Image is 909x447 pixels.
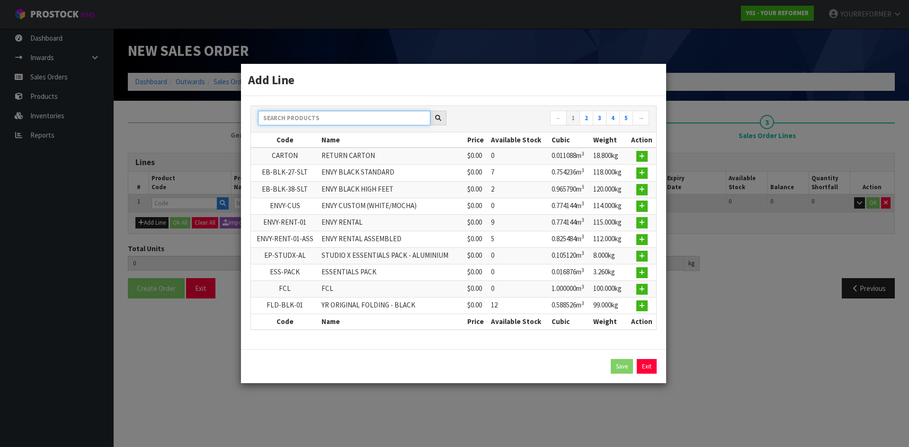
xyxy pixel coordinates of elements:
[549,264,590,281] td: 0.016876m
[549,281,590,298] td: 1.000000m
[593,111,606,126] a: 3
[319,132,465,148] th: Name
[319,165,465,181] td: ENVY BLACK STANDARD
[581,200,584,207] sup: 3
[251,132,319,148] th: Code
[579,111,593,126] a: 2
[581,300,584,307] sup: 3
[465,231,489,247] td: $0.00
[489,214,549,231] td: 9
[549,165,590,181] td: 0.754236m
[319,198,465,214] td: ENVY CUSTOM (WHITE/MOCHA)
[581,217,584,223] sup: 3
[591,214,628,231] td: 115.000kg
[319,181,465,198] td: ENVY BLACK HIGH FEET
[465,132,489,148] th: Price
[251,264,319,281] td: ESS-PACK
[465,198,489,214] td: $0.00
[549,181,590,198] td: 0.965790m
[549,214,590,231] td: 0.774144m
[489,181,549,198] td: 2
[251,165,319,181] td: EB-BLK-27-SLT
[489,248,549,264] td: 0
[581,267,584,273] sup: 3
[591,281,628,298] td: 100.000kg
[319,298,465,314] td: YR ORIGINAL FOLDING - BLACK
[319,264,465,281] td: ESSENTIALS PACK
[549,198,590,214] td: 0.774144m
[591,231,628,247] td: 112.000kg
[489,132,549,148] th: Available Stock
[633,111,649,126] a: →
[591,298,628,314] td: 99.000kg
[489,148,549,165] td: 0
[251,298,319,314] td: FLD-BLK-01
[465,298,489,314] td: $0.00
[627,132,656,148] th: Action
[251,248,319,264] td: EP-STUDX-AL
[319,231,465,247] td: ENVY RENTAL ASSEMBLED
[606,111,620,126] a: 4
[251,148,319,165] td: CARTON
[489,264,549,281] td: 0
[489,298,549,314] td: 12
[251,181,319,198] td: EB-BLK-38-SLT
[251,198,319,214] td: ENVY-CUS
[591,181,628,198] td: 120.000kg
[619,111,633,126] a: 5
[319,314,465,329] th: Name
[611,359,633,374] button: Save
[591,314,628,329] th: Weight
[251,231,319,247] td: ENVY-RENT-01-ASS
[566,111,580,126] a: 1
[591,132,628,148] th: Weight
[591,198,628,214] td: 114.000kg
[581,167,584,174] sup: 3
[489,231,549,247] td: 5
[550,111,567,126] a: ←
[549,298,590,314] td: 0.588526m
[489,314,549,329] th: Available Stock
[465,165,489,181] td: $0.00
[251,281,319,298] td: FCL
[581,233,584,240] sup: 3
[549,231,590,247] td: 0.825484m
[465,248,489,264] td: $0.00
[549,248,590,264] td: 0.105120m
[549,132,590,148] th: Cubic
[465,264,489,281] td: $0.00
[549,314,590,329] th: Cubic
[465,314,489,329] th: Price
[489,165,549,181] td: 7
[549,148,590,165] td: 0.011088m
[581,150,584,157] sup: 3
[591,148,628,165] td: 18.800kg
[465,181,489,198] td: $0.00
[465,148,489,165] td: $0.00
[581,283,584,290] sup: 3
[581,184,584,190] sup: 3
[251,214,319,231] td: ENVY-RENT-01
[591,264,628,281] td: 3.260kg
[591,248,628,264] td: 8.000kg
[489,198,549,214] td: 0
[251,314,319,329] th: Code
[461,111,649,127] nav: Page navigation
[258,111,430,125] input: Search products
[319,281,465,298] td: FCL
[319,248,465,264] td: STUDIO X ESSENTIALS PACK - ALUMINIUM
[489,281,549,298] td: 0
[627,314,656,329] th: Action
[591,165,628,181] td: 118.000kg
[465,214,489,231] td: $0.00
[319,148,465,165] td: RETURN CARTON
[248,71,659,88] h3: Add Line
[465,281,489,298] td: $0.00
[637,359,657,374] a: Exit
[581,250,584,256] sup: 3
[319,214,465,231] td: ENVY RENTAL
